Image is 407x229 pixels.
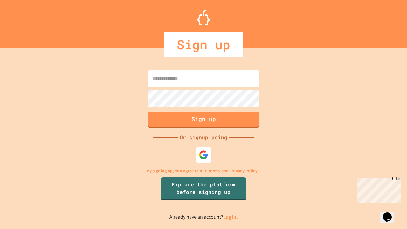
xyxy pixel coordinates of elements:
[223,214,238,220] a: Log in.
[164,32,243,57] div: Sign up
[169,213,238,221] p: Already have an account?
[380,204,401,223] iframe: chat widget
[161,177,246,200] a: Explore the platform before signing up
[197,10,210,25] img: Logo.svg
[3,3,44,40] div: Chat with us now!Close
[354,176,401,203] iframe: chat widget
[199,150,208,160] img: google-icon.svg
[208,168,220,174] a: Terms
[147,168,260,174] p: By signing up, you agree to our and .
[230,168,258,174] a: Privacy Policy
[178,134,229,141] div: Or signup using
[148,112,259,128] button: Sign up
